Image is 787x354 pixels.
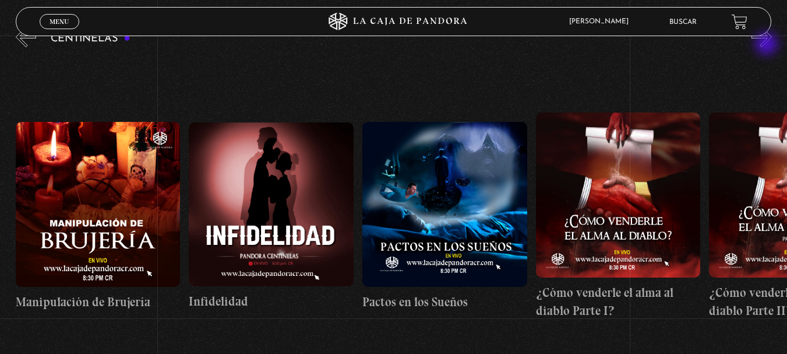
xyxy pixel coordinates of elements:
[45,28,73,36] span: Cerrar
[50,18,69,25] span: Menu
[669,19,697,26] a: Buscar
[16,293,181,311] h4: Manipulación de Brujería
[362,293,527,311] h4: Pactos en los Sueños
[563,18,640,25] span: [PERSON_NAME]
[751,27,772,47] button: Next
[51,33,130,44] h3: Centinelas
[189,292,354,311] h4: Infidelidad
[732,14,747,30] a: View your shopping cart
[16,27,36,47] button: Previous
[536,283,701,320] h4: ¿Cómo venderle el alma al diablo Parte I?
